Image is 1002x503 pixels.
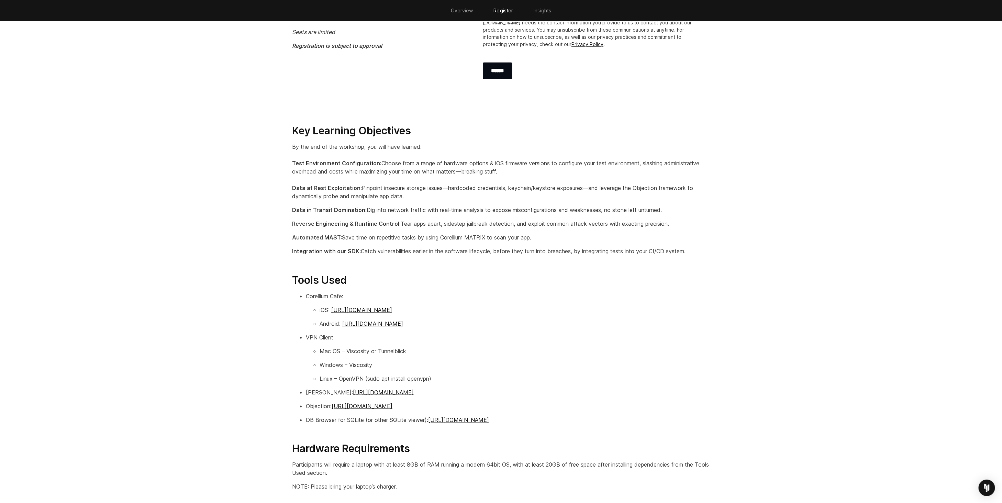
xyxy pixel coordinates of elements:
[292,143,710,200] p: By the end of the workshop, you will have learned: Choose from a range of hardware options & iOS ...
[306,388,710,396] p: [PERSON_NAME]:
[320,361,710,369] p: Windows – Viscosity
[428,416,489,423] a: [URL][DOMAIN_NAME]
[342,320,403,327] a: [URL][DOMAIN_NAME]
[320,347,710,355] p: Mac OS – Viscosity or Tunnelblick
[292,247,710,255] p: Catch vulnerabilities earlier in the software lifecycle, before they turn into breaches, by integ...
[306,292,710,300] p: Corellium Cafe:
[332,403,392,410] a: [URL][DOMAIN_NAME]
[292,42,382,49] em: Registration is subject to approval
[571,41,603,47] a: Privacy Policy
[292,206,710,214] p: Dig into network traffic with real-time analysis to expose misconfigurations and weaknesses, no s...
[353,389,414,396] a: [URL][DOMAIN_NAME]
[331,306,392,313] a: [URL][DOMAIN_NAME]
[292,220,401,227] strong: Reverse Engineering & Runtime Control:
[292,233,710,242] p: Save time on repetitive tasks by using Corellium MATRIX to scan your app.
[292,160,381,167] strong: Test Environment Configuration:
[292,483,710,491] p: NOTE: Please bring your laptop’s charger.
[292,29,335,35] em: Seats are limited
[292,206,367,213] strong: Data in Transit Domination:
[306,416,710,424] p: DB Browser for SQLite (or other SQLite viewer):
[306,402,710,410] p: Objection:
[292,261,710,287] h3: Tools Used
[292,461,710,477] p: Participants will require a laptop with at least 8GB of RAM running a modern 64bit OS, with at le...
[483,19,699,48] p: [DOMAIN_NAME] needs the contact information you provide to us to contact you about our products a...
[292,185,362,191] strong: Data at Rest Exploitation:
[320,320,710,328] p: Android:
[292,429,710,455] h3: Hardware Requirements
[320,375,710,383] p: Linux – OpenVPN (sudo apt install openvpn)
[292,124,710,137] h3: Key Learning Objectives
[320,306,710,314] p: iOS:
[292,220,710,228] p: Tear apps apart, sidestep jailbreak detection, and exploit common attack vectors with exacting pr...
[292,248,361,255] strong: Integration with our SDK:
[292,234,342,241] strong: Automated MAST:
[979,480,995,496] div: Open Intercom Messenger
[306,333,710,342] p: VPN Client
